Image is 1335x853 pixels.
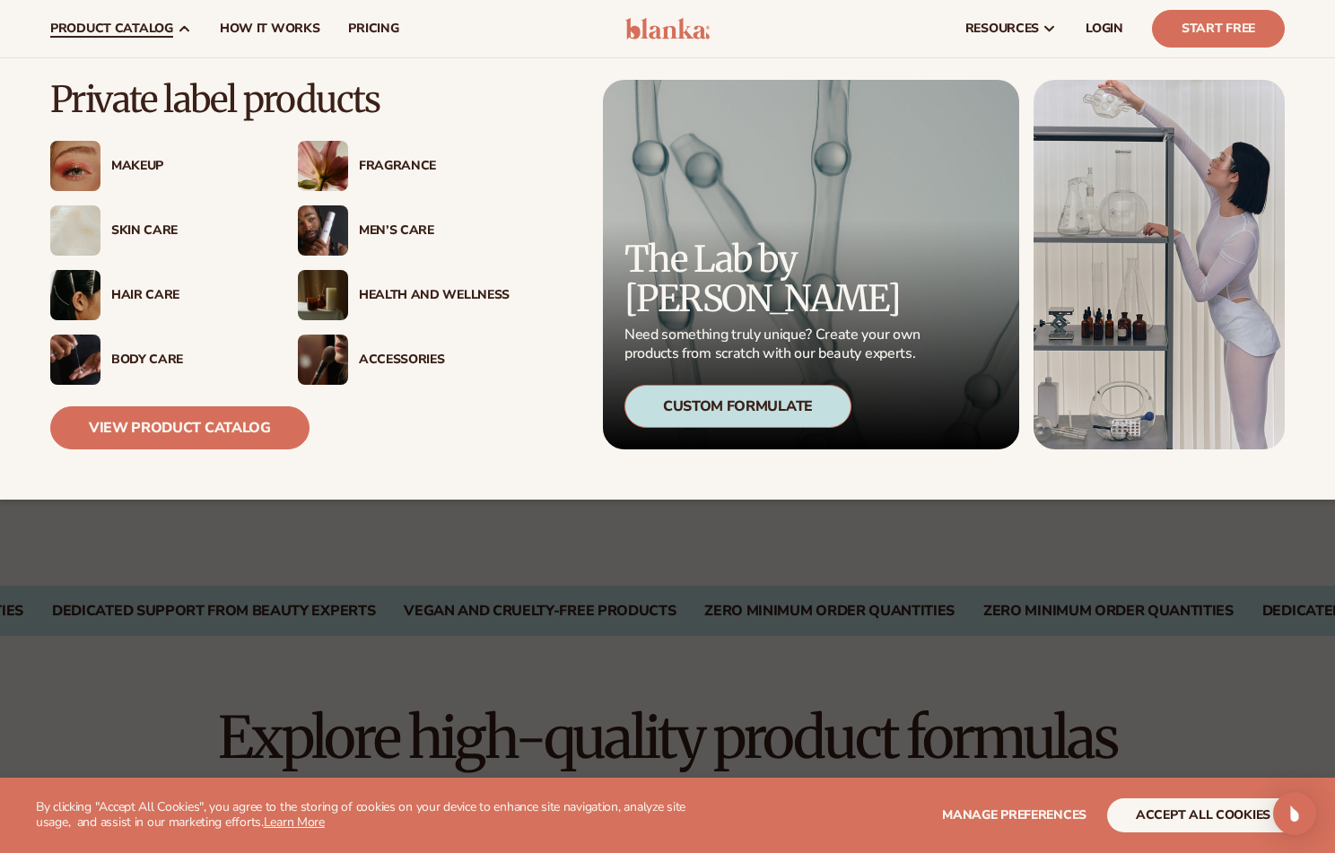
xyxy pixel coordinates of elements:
a: View Product Catalog [50,406,310,449]
p: Need something truly unique? Create your own products from scratch with our beauty experts. [624,326,926,363]
a: Male holding moisturizer bottle. Men’s Care [298,205,510,256]
img: Candles and incense on table. [298,270,348,320]
div: Makeup [111,159,262,174]
img: Female hair pulled back with clips. [50,270,100,320]
p: By clicking "Accept All Cookies", you agree to the storing of cookies on your device to enhance s... [36,800,716,831]
span: resources [965,22,1039,36]
div: Open Intercom Messenger [1273,792,1316,835]
div: Men’s Care [359,223,510,239]
button: Manage preferences [942,798,1086,832]
img: Female with glitter eye makeup. [50,141,100,191]
div: Body Care [111,353,262,368]
img: Pink blooming flower. [298,141,348,191]
img: Male hand applying moisturizer. [50,335,100,385]
button: accept all cookies [1107,798,1299,832]
span: LOGIN [1086,22,1123,36]
div: Skin Care [111,223,262,239]
img: Female in lab with equipment. [1034,80,1285,449]
a: Learn More [264,814,325,831]
span: pricing [348,22,398,36]
a: Male hand applying moisturizer. Body Care [50,335,262,385]
div: Accessories [359,353,510,368]
div: Hair Care [111,288,262,303]
div: Fragrance [359,159,510,174]
div: Health And Wellness [359,288,510,303]
span: Manage preferences [942,806,1086,823]
a: Candles and incense on table. Health And Wellness [298,270,510,320]
p: The Lab by [PERSON_NAME] [624,239,926,318]
img: logo [625,18,711,39]
img: Male holding moisturizer bottle. [298,205,348,256]
a: Start Free [1152,10,1285,48]
a: Female with makeup brush. Accessories [298,335,510,385]
div: Custom Formulate [624,385,851,428]
span: product catalog [50,22,173,36]
a: Female with glitter eye makeup. Makeup [50,141,262,191]
img: Female with makeup brush. [298,335,348,385]
a: Pink blooming flower. Fragrance [298,141,510,191]
a: Microscopic product formula. The Lab by [PERSON_NAME] Need something truly unique? Create your ow... [603,80,1019,449]
a: Cream moisturizer swatch. Skin Care [50,205,262,256]
img: Cream moisturizer swatch. [50,205,100,256]
a: Female hair pulled back with clips. Hair Care [50,270,262,320]
p: Private label products [50,80,510,119]
span: How It Works [220,22,320,36]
